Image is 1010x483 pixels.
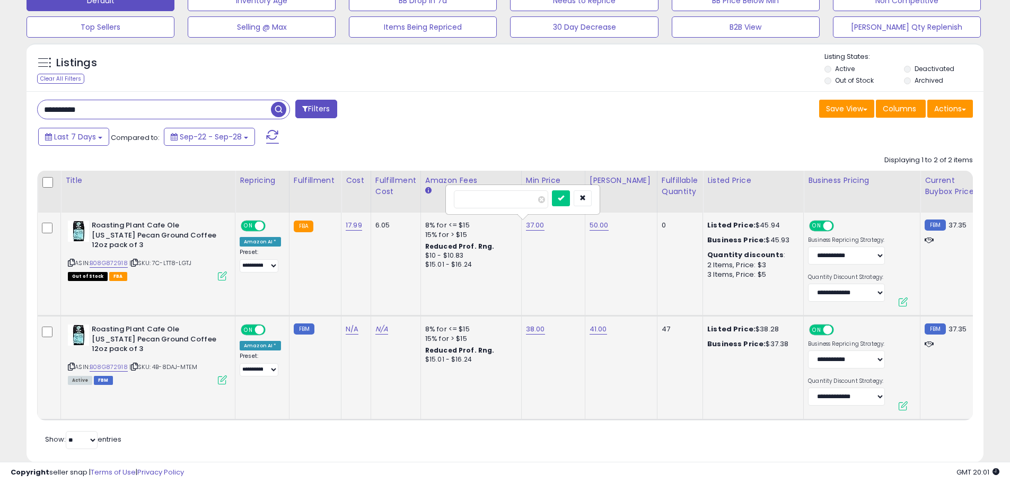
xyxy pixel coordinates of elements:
[92,221,221,253] b: Roasting Plant Cafe Ole [US_STATE] Pecan Ground Coffee 12oz pack of 3
[90,259,128,268] a: B08G872918
[832,222,849,231] span: OFF
[672,16,820,38] button: B2B View
[346,324,358,335] a: N/A
[54,131,96,142] span: Last 7 Days
[68,221,89,242] img: 517-VlDxHIL._SL40_.jpg
[188,16,336,38] button: Selling @ Max
[27,16,174,38] button: Top Sellers
[425,242,495,251] b: Reduced Prof. Rng.
[707,250,795,260] div: :
[240,249,281,273] div: Preset:
[425,175,517,186] div: Amazon Fees
[927,100,973,118] button: Actions
[294,323,314,335] small: FBM
[375,324,388,335] a: N/A
[349,16,497,38] button: Items Being Repriced
[948,220,967,230] span: 37.35
[65,175,231,186] div: Title
[375,175,416,197] div: Fulfillment Cost
[45,434,121,444] span: Show: entries
[662,175,698,197] div: Fulfillable Quantity
[91,467,136,477] a: Terms of Use
[295,100,337,118] button: Filters
[38,128,109,146] button: Last 7 Days
[111,133,160,143] span: Compared to:
[915,64,954,73] label: Deactivated
[707,339,766,349] b: Business Price:
[425,230,513,240] div: 15% for > $15
[948,324,967,334] span: 37.35
[129,363,197,371] span: | SKU: 4B-8DAJ-MTEM
[819,100,874,118] button: Save View
[925,175,979,197] div: Current Buybox Price
[707,270,795,279] div: 3 Items, Price: $5
[137,467,184,477] a: Privacy Policy
[425,221,513,230] div: 8% for <= $15
[68,324,227,383] div: ASIN:
[590,175,653,186] div: [PERSON_NAME]
[242,222,255,231] span: ON
[294,175,337,186] div: Fulfillment
[56,56,97,71] h5: Listings
[707,324,756,334] b: Listed Price:
[240,237,281,247] div: Amazon AI *
[242,326,255,335] span: ON
[810,222,823,231] span: ON
[808,274,885,281] label: Quantity Discount Strategy:
[707,175,799,186] div: Listed Price
[11,467,49,477] strong: Copyright
[662,324,695,334] div: 47
[240,353,281,376] div: Preset:
[90,363,128,372] a: B08G872918
[915,76,943,85] label: Archived
[109,272,127,281] span: FBA
[707,235,795,245] div: $45.93
[707,250,784,260] b: Quantity discounts
[164,128,255,146] button: Sep-22 - Sep-28
[346,175,366,186] div: Cost
[824,52,983,62] p: Listing States:
[425,355,513,364] div: $15.01 - $16.24
[808,340,885,348] label: Business Repricing Strategy:
[707,235,766,245] b: Business Price:
[808,236,885,244] label: Business Repricing Strategy:
[240,341,281,350] div: Amazon AI *
[590,220,609,231] a: 50.00
[180,131,242,142] span: Sep-22 - Sep-28
[956,467,999,477] span: 2025-10-6 20:01 GMT
[833,16,981,38] button: [PERSON_NAME] Qty Replenish
[375,221,412,230] div: 6.05
[68,272,108,281] span: All listings that are currently out of stock and unavailable for purchase on Amazon
[835,76,874,85] label: Out of Stock
[425,346,495,355] b: Reduced Prof. Rng.
[526,324,545,335] a: 38.00
[92,324,221,357] b: Roasting Plant Cafe Ole [US_STATE] Pecan Ground Coffee 12oz pack of 3
[590,324,607,335] a: 41.00
[68,376,92,385] span: All listings currently available for purchase on Amazon
[925,219,945,231] small: FBM
[707,260,795,270] div: 2 Items, Price: $3
[526,175,581,186] div: Min Price
[11,468,184,478] div: seller snap | |
[526,220,544,231] a: 37.00
[68,221,227,279] div: ASIN:
[883,103,916,114] span: Columns
[425,251,513,260] div: $10 - $10.83
[707,221,795,230] div: $45.94
[662,221,695,230] div: 0
[835,64,855,73] label: Active
[510,16,658,38] button: 30 Day Decrease
[129,259,191,267] span: | SKU: 7C-LTT8-LGTJ
[68,324,89,346] img: 517-VlDxHIL._SL40_.jpg
[884,155,973,165] div: Displaying 1 to 2 of 2 items
[264,326,281,335] span: OFF
[425,334,513,344] div: 15% for > $15
[808,377,885,385] label: Quantity Discount Strategy:
[832,326,849,335] span: OFF
[346,220,362,231] a: 17.99
[707,324,795,334] div: $38.28
[37,74,84,84] div: Clear All Filters
[876,100,926,118] button: Columns
[294,221,313,232] small: FBA
[425,324,513,334] div: 8% for <= $15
